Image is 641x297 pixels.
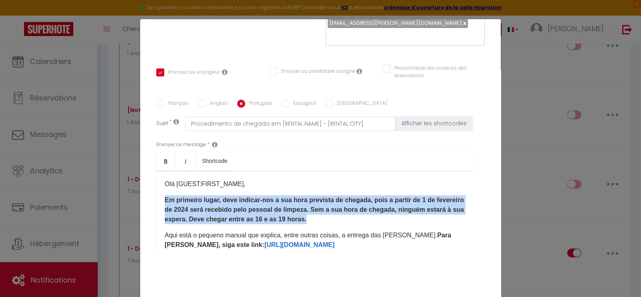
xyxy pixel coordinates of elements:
[156,151,176,171] a: Bold
[222,69,228,75] i: Envoyer au voyageur
[176,151,196,171] a: Italic
[165,195,464,224] p: ​
[607,261,635,291] iframe: Chat
[196,151,234,171] a: Shortcode
[165,197,464,223] strong: Em primeiro lugar, deve indicar-nos a sua hora prevista de chegada, pois a partir de 1 de feverei...
[156,171,473,251] div: ​ ​
[206,100,228,108] label: Anglais
[289,100,316,108] label: Espagnol
[165,179,464,189] p: Olá [GUEST:FIRST_NAME],
[264,241,335,248] a: [URL][DOMAIN_NAME]
[165,232,451,248] strong: Para [PERSON_NAME], siga este link: ​​​​​
[156,141,206,148] label: Envoyer ce message
[333,100,387,108] label: [GEOGRAPHIC_DATA]
[6,3,30,27] button: Ouvrir le widget de chat LiveChat
[212,141,218,148] i: Message
[329,19,462,27] span: [EMAIL_ADDRESS][PERSON_NAME][DOMAIN_NAME]
[173,118,179,125] i: Subject
[165,231,464,250] p: Aqui está o pequeno manual que explica, entre outras coisas, a entrega das [PERSON_NAME]. ​
[156,120,168,128] label: Sujet
[245,100,272,108] label: Portugais
[395,116,473,131] button: Afficher les shortcodes
[357,68,362,74] i: Envoyer au prestataire si il est assigné
[164,100,189,108] label: Français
